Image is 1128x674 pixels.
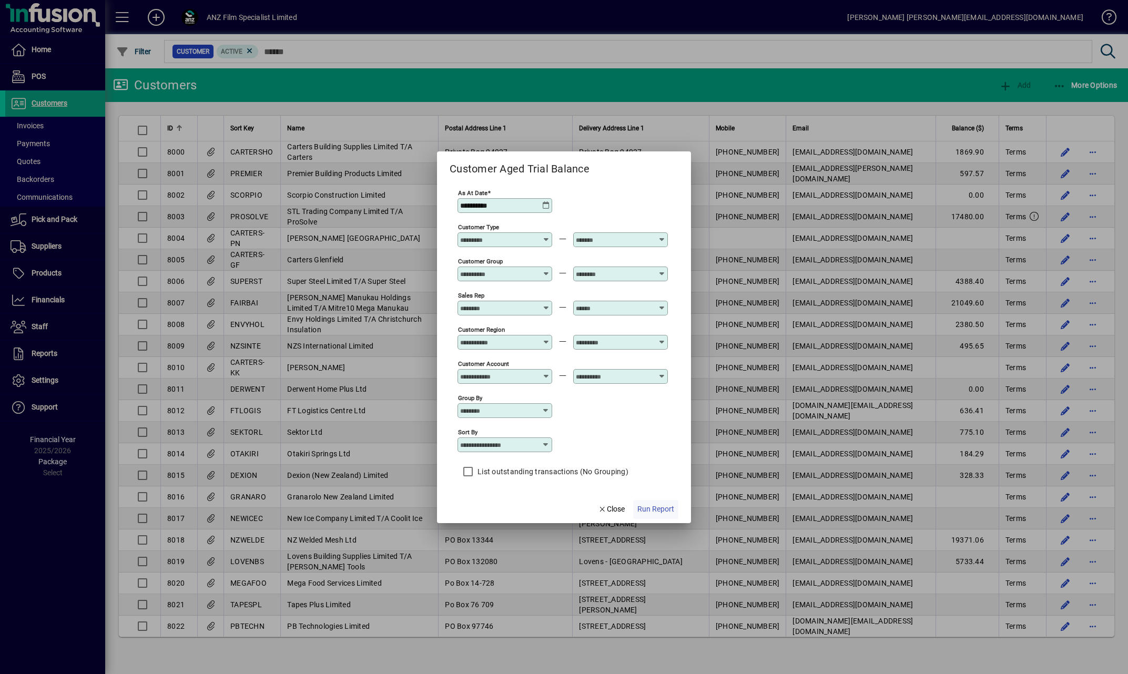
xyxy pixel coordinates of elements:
[458,291,484,299] mat-label: Sales Rep
[458,428,477,435] mat-label: Sort by
[594,500,629,519] button: Close
[598,504,625,515] span: Close
[637,504,674,515] span: Run Report
[475,466,628,477] label: List outstanding transactions (No Grouping)
[458,394,482,401] mat-label: Group by
[458,360,509,367] mat-label: Customer Account
[458,325,505,333] mat-label: Customer Region
[458,189,487,196] mat-label: As at Date
[458,223,499,230] mat-label: Customer Type
[437,151,602,177] h2: Customer Aged Trial Balance
[633,500,678,519] button: Run Report
[458,257,503,264] mat-label: Customer Group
